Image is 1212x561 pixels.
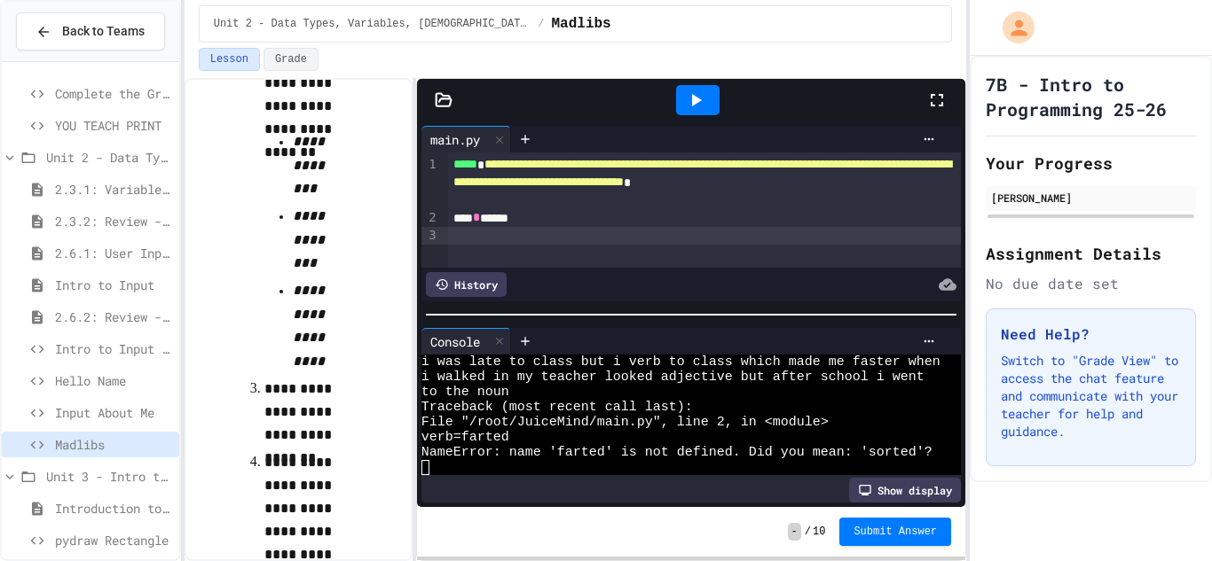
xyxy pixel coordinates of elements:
button: Grade [264,48,319,71]
span: 2.6.2: Review - User Input [55,308,172,326]
div: [PERSON_NAME] [991,190,1191,206]
span: i was late to class but i verb to class which made me faster when [421,355,940,370]
span: Complete the Greeting [55,84,172,103]
span: NameError: name 'farted' is not defined. Did you mean: 'sorted'? [421,445,933,460]
h2: Assignment Details [986,241,1196,266]
div: 2 [421,209,439,227]
span: 2.3.1: Variables and Data Types [55,180,172,199]
h3: Need Help? [1001,323,1181,345]
span: pydraw Rectangle [55,531,172,549]
span: Submit Answer [854,525,937,539]
span: Back to Teams [62,22,145,41]
span: Madlibs [55,435,172,454]
div: 3 [421,227,439,245]
h2: Your Progress [986,151,1196,175]
div: main.py [421,126,511,152]
span: 2.3.2: Review - Variables and Data Types [55,212,172,230]
span: Input About Me [55,403,172,422]
div: My Account [984,7,1039,48]
span: Intro to Input Exercise [55,339,172,358]
span: Intro to Input [55,276,172,294]
span: Madlibs [551,13,610,35]
div: Console [421,328,511,355]
span: - [788,523,801,541]
div: History [426,272,507,297]
span: File "/root/JuiceMind/main.py", line 2, in <module> [421,415,829,430]
span: Introduction to pydraw [55,499,172,518]
span: YOU TEACH PRINT [55,116,172,135]
span: Unit 2 - Data Types, Variables, [DEMOGRAPHIC_DATA] [46,148,172,167]
span: / [538,17,544,31]
div: No due date set [986,273,1196,294]
div: main.py [421,130,489,149]
span: Unit 3 - Intro to Objects [46,467,172,486]
span: 2.6.1: User Input [55,244,172,262]
h1: 7B - Intro to Programming 25-26 [986,72,1196,121]
span: Unit 2 - Data Types, Variables, [DEMOGRAPHIC_DATA] [214,17,531,31]
span: i walked in my teacher looked adjective but after school i went [421,370,925,385]
button: Submit Answer [839,518,951,546]
button: Lesson [199,48,260,71]
span: to the noun [421,385,509,400]
span: Hello Name [55,371,172,390]
button: Back to Teams [16,12,165,51]
p: Switch to "Grade View" to access the chat feature and communicate with your teacher for help and ... [1001,352,1181,440]
span: Traceback (most recent call last): [421,400,693,415]
span: verb=farted [421,430,509,445]
span: / [805,525,811,539]
span: 10 [813,525,825,539]
div: Show display [849,478,961,503]
div: 1 [421,156,439,209]
div: Console [421,332,489,351]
